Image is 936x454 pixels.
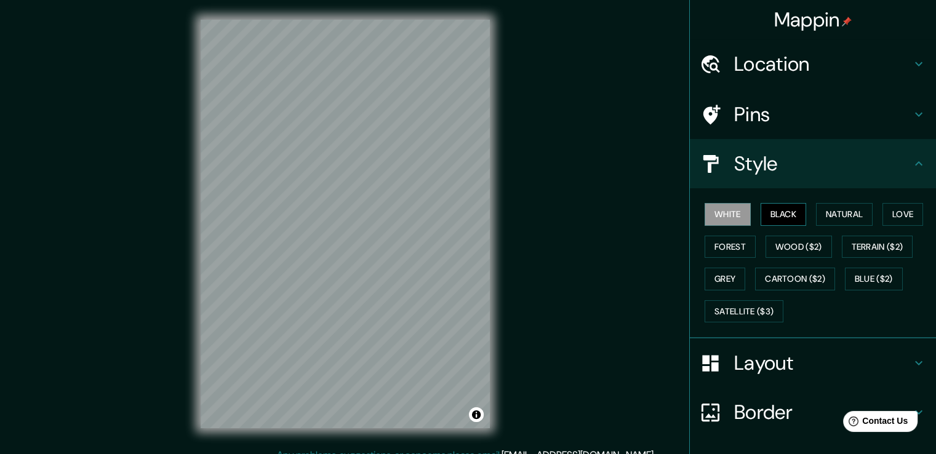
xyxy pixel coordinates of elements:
h4: Mappin [774,7,852,32]
img: pin-icon.png [842,17,852,26]
div: Style [690,139,936,188]
button: Blue ($2) [845,268,903,290]
button: Black [761,203,807,226]
div: Location [690,39,936,89]
button: Cartoon ($2) [755,268,835,290]
button: Toggle attribution [469,407,484,422]
button: White [705,203,751,226]
button: Forest [705,236,756,258]
button: Satellite ($3) [705,300,783,323]
button: Wood ($2) [766,236,832,258]
button: Terrain ($2) [842,236,913,258]
h4: Style [734,151,911,176]
h4: Border [734,400,911,424]
button: Love [882,203,923,226]
h4: Pins [734,102,911,127]
div: Pins [690,90,936,139]
iframe: Help widget launcher [826,406,922,440]
div: Border [690,388,936,437]
h4: Layout [734,351,911,375]
h4: Location [734,52,911,76]
button: Grey [705,268,745,290]
div: Layout [690,338,936,388]
button: Natural [816,203,873,226]
canvas: Map [201,20,490,428]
